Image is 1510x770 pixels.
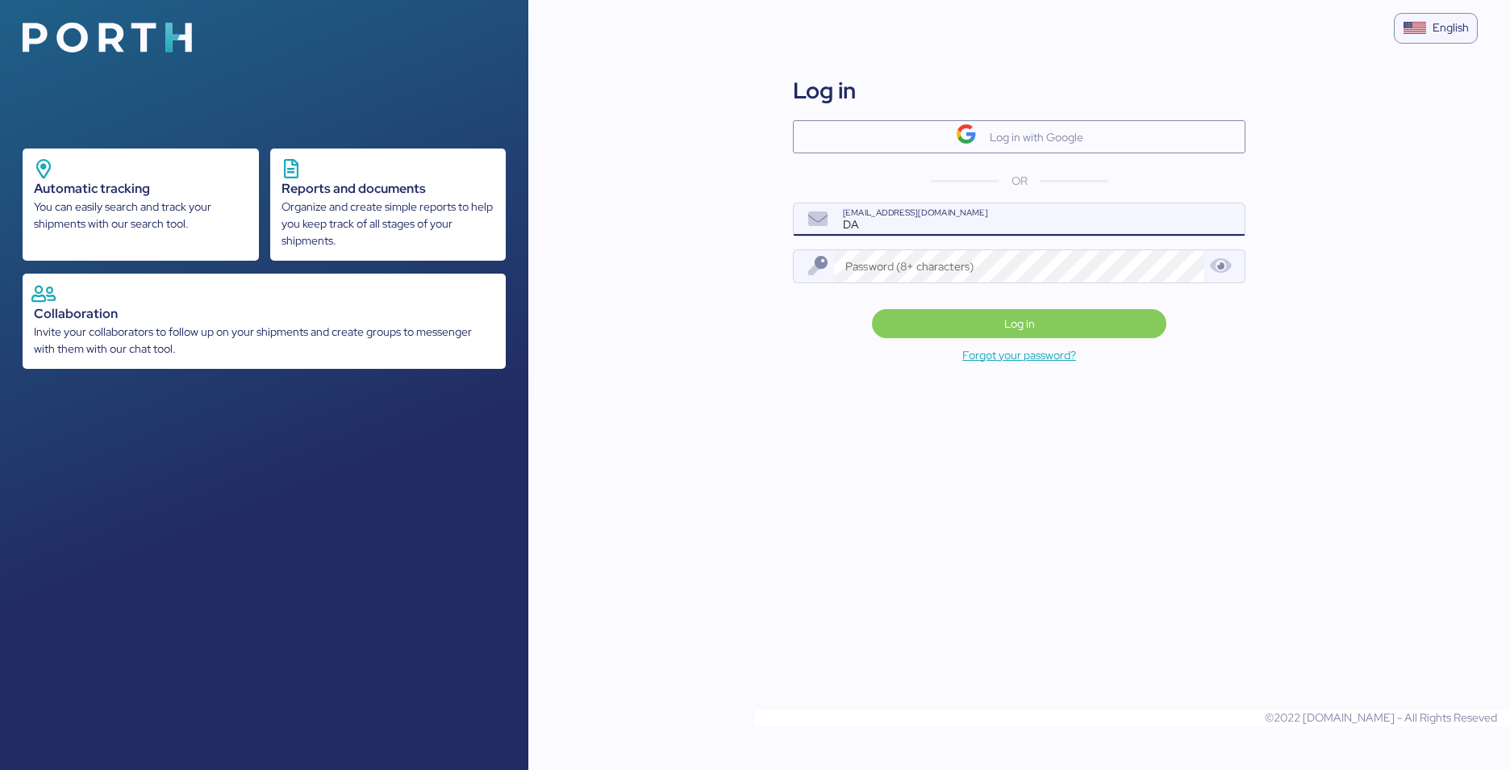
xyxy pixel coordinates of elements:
[834,250,1204,282] input: Password (8+ characters)
[34,179,248,199] div: Automatic tracking
[1433,19,1469,36] div: English
[34,304,494,324] div: Collaboration
[34,324,494,358] div: Invite your collaborators to follow up on your shipments and create groups to messenger with them...
[282,199,495,249] div: Organize and create simple reports to help you keep track of all stages of your shipments.
[528,345,1510,365] a: Forgot your password?
[1012,173,1028,190] span: OR
[793,120,1245,153] button: Log in with Google
[34,199,248,232] div: You can easily search and track your shipments with our search tool.
[1004,314,1035,333] span: Log in
[282,179,495,199] div: Reports and documents
[834,203,1245,236] input: name@company.com
[793,73,856,107] div: Log in
[990,128,1083,147] div: Log in with Google
[872,309,1166,338] button: Log in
